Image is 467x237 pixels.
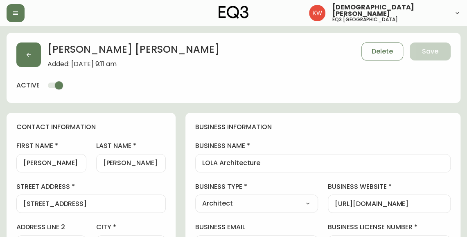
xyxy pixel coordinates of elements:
label: address line 2 [16,223,86,232]
label: business email [195,223,318,232]
span: Delete [372,47,393,56]
h4: active [16,81,40,90]
label: business website [328,182,451,191]
h4: business information [195,123,451,132]
label: last name [96,141,166,150]
h2: [PERSON_NAME] [PERSON_NAME] [47,42,219,60]
label: business type [195,182,318,191]
h4: contact information [16,123,166,132]
label: first name [16,141,86,150]
span: Added: [DATE] 9:11 am [47,60,219,68]
span: [DEMOGRAPHIC_DATA][PERSON_NAME] [332,4,447,17]
label: business license number [328,223,451,232]
label: city [96,223,166,232]
label: business name [195,141,451,150]
label: street address [16,182,166,191]
h5: eq3 [GEOGRAPHIC_DATA] [332,17,397,22]
button: Delete [361,42,403,60]
img: f33162b67396b0982c40ce2a87247151 [309,5,325,21]
img: logo [219,6,249,19]
input: https://www.designshop.com [335,200,444,208]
